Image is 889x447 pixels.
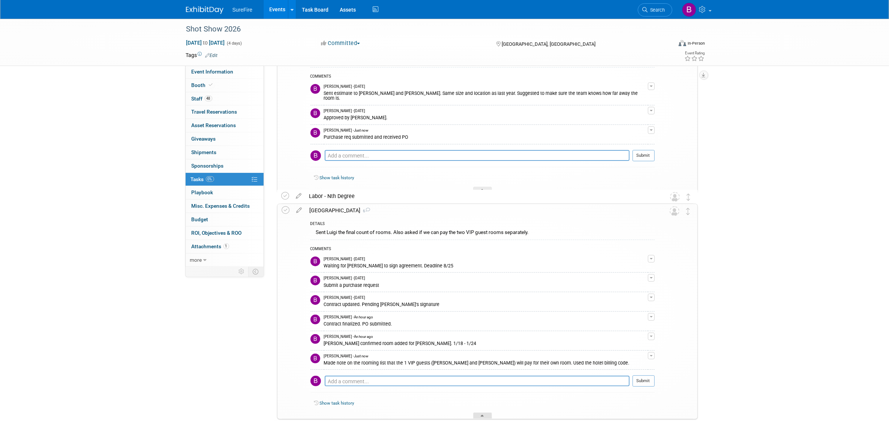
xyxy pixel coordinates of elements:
a: Travel Reservations [186,105,264,118]
span: [PERSON_NAME] - Just now [324,354,369,359]
a: Asset Reservations [186,119,264,132]
span: to [202,40,209,46]
img: Bree Yoshikawa [310,256,320,266]
img: Bree Yoshikawa [682,3,696,17]
a: Sponsorships [186,159,264,172]
span: Event Information [192,69,234,75]
div: Sent estimate to [PERSON_NAME] and [PERSON_NAME]. Same size and location as last year. Suggested ... [324,89,648,101]
span: Staff [192,96,212,102]
span: Shipments [192,149,217,155]
img: Bree Yoshikawa [310,128,320,138]
td: Toggle Event Tabs [248,267,264,276]
span: Attachments [192,243,229,249]
a: edit [292,193,306,199]
div: Shot Show 2026 [184,22,661,36]
span: [PERSON_NAME] - [DATE] [324,256,366,262]
a: Budget [186,213,264,226]
span: Booth [192,82,214,88]
span: Asset Reservations [192,122,236,128]
span: Giveaways [192,136,216,142]
a: Booth [186,79,264,92]
span: [PERSON_NAME] - [DATE] [324,108,366,114]
span: Playbook [192,189,213,195]
a: Shipments [186,146,264,159]
img: ExhibitDay [186,6,223,14]
span: [PERSON_NAME] - [DATE] [324,295,366,300]
img: Bree Yoshikawa [310,108,320,118]
div: Made note on the rooming list that the 1 VIP guests ([PERSON_NAME] and [PERSON_NAME]) will pay fo... [324,359,648,366]
a: Playbook [186,186,264,199]
a: more [186,253,264,267]
span: Travel Reservations [192,109,237,115]
img: Bree Yoshikawa [310,334,320,344]
div: DETAILS [310,221,655,228]
span: [PERSON_NAME] - [DATE] [324,84,366,89]
div: COMMENTS [310,246,655,253]
span: Misc. Expenses & Credits [192,203,250,209]
a: Misc. Expenses & Credits [186,199,264,213]
a: Show task history [320,175,354,180]
span: [GEOGRAPHIC_DATA], [GEOGRAPHIC_DATA] [502,41,595,47]
div: [GEOGRAPHIC_DATA] [306,204,655,217]
span: [PERSON_NAME] - An hour ago [324,315,373,320]
div: Contract finalized. PO submitted. [324,320,648,327]
span: Search [648,7,665,13]
button: Submit [633,375,655,387]
img: Format-Inperson.png [679,40,686,46]
img: Bree Yoshikawa [310,84,320,94]
a: edit [293,207,306,214]
span: [PERSON_NAME] - An hour ago [324,334,373,339]
i: Move task [687,193,691,201]
span: Budget [192,216,208,222]
img: Bree Yoshikawa [310,354,320,363]
a: Tasks0% [186,173,264,186]
div: Approved by [PERSON_NAME]. [324,114,648,121]
i: Move task [687,208,690,215]
div: COMMENTS [310,73,655,81]
a: Attachments1 [186,240,264,253]
div: Sent Luigi the final count of rooms. Also asked if we can pay the two VIP guest rooms separately. [310,228,655,239]
a: ROI, Objectives & ROO [186,226,264,240]
div: [PERSON_NAME] confirmed room added for [PERSON_NAME]. 1/18 - 1/24 [324,339,648,346]
i: Booth reservation complete [209,83,213,87]
img: Bree Yoshikawa [310,376,321,386]
span: 0% [206,176,214,182]
span: Sponsorships [192,163,224,169]
a: Show task history [320,400,354,406]
img: Bree Yoshikawa [310,276,320,285]
img: Bree Yoshikawa [310,150,321,161]
div: In-Person [687,40,705,46]
a: Giveaways [186,132,264,145]
img: Unassigned [670,206,679,216]
img: Unassigned [670,192,680,202]
button: Submit [633,150,655,161]
a: Search [638,3,672,16]
div: Submit a purchase request [324,281,648,288]
span: Tasks [191,176,214,182]
span: 48 [205,96,212,101]
span: SureFire [232,7,253,13]
a: Staff48 [186,92,264,105]
a: Event Information [186,65,264,78]
button: Committed [318,39,363,47]
div: Contract updated. Pending [PERSON_NAME]'s signature [324,300,648,307]
img: Bree Yoshikawa [310,315,320,324]
a: Edit [205,53,218,58]
span: [PERSON_NAME] - [DATE] [324,276,366,281]
div: Waiting for [PERSON_NAME] to sign agreement. Deadline 8/25 [324,262,648,269]
span: [DATE] [DATE] [186,39,225,46]
span: more [190,257,202,263]
img: Bree Yoshikawa [310,295,320,305]
span: 1 [223,243,229,249]
td: Tags [186,51,218,59]
div: Purchase req submitted and received PO [324,133,648,140]
div: Event Format [628,39,705,50]
td: Personalize Event Tab Strip [235,267,249,276]
span: ROI, Objectives & ROO [192,230,242,236]
div: Labor - Nth Degree [306,190,655,202]
span: (4 days) [226,41,242,46]
div: Event Rating [684,51,705,55]
span: 6 [361,208,370,213]
span: [PERSON_NAME] - Just now [324,128,369,133]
